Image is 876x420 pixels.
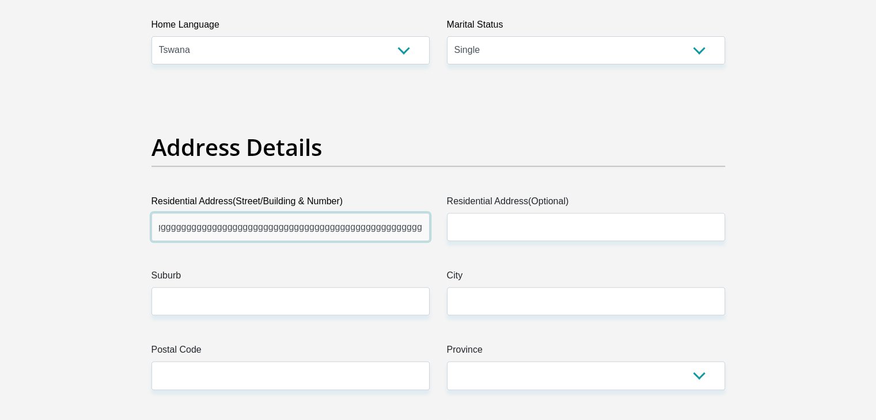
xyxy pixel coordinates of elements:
input: Postal Code [151,361,430,390]
label: Province [447,343,725,361]
label: Postal Code [151,343,430,361]
label: Marital Status [447,18,725,36]
label: Residential Address(Optional) [447,194,725,213]
input: Valid residential address [151,213,430,241]
label: Suburb [151,269,430,287]
input: Address line 2 (Optional) [447,213,725,241]
input: City [447,287,725,315]
h2: Address Details [151,133,725,161]
input: Suburb [151,287,430,315]
label: Residential Address(Street/Building & Number) [151,194,430,213]
label: City [447,269,725,287]
select: Please Select a Province [447,361,725,390]
label: Home Language [151,18,430,36]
